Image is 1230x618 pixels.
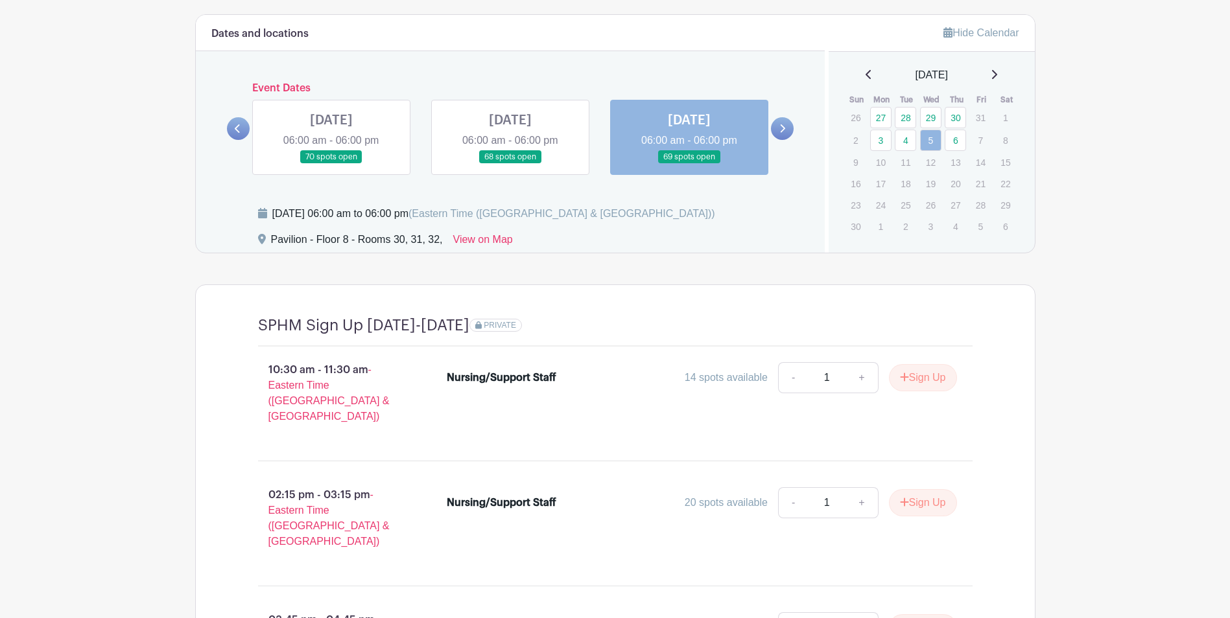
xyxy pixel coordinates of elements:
a: 29 [920,107,941,128]
p: 15 [995,152,1016,172]
p: 2 [845,130,866,150]
p: 14 [970,152,991,172]
p: 20 [945,174,966,194]
a: Hide Calendar [943,27,1019,38]
p: 2 [895,216,916,236]
p: 10 [870,152,892,172]
a: 5 [920,130,941,151]
p: 30 [845,216,866,236]
p: 24 [870,195,892,215]
p: 22 [995,174,1016,194]
th: Mon [869,93,895,106]
p: 5 [970,216,991,236]
p: 4 [945,216,966,236]
button: Sign Up [889,364,957,391]
a: - [778,487,808,518]
div: 14 spots available [685,370,768,385]
div: Nursing/Support Staff [447,370,556,385]
p: 26 [845,108,866,128]
div: 20 spots available [685,495,768,510]
div: Pavilion - Floor 8 - Rooms 30, 31, 32, [271,232,443,253]
p: 6 [995,216,1016,236]
span: - Eastern Time ([GEOGRAPHIC_DATA] & [GEOGRAPHIC_DATA]) [268,489,390,547]
th: Sun [844,93,869,106]
a: 6 [945,130,966,151]
p: 1 [870,216,892,236]
h4: SPHM Sign Up [DATE]-[DATE] [258,316,469,335]
th: Tue [894,93,919,106]
h6: Dates and locations [211,28,309,40]
p: 7 [970,130,991,150]
p: 25 [895,195,916,215]
p: 16 [845,174,866,194]
button: Sign Up [889,489,957,516]
p: 28 [970,195,991,215]
p: 23 [845,195,866,215]
p: 1 [995,108,1016,128]
a: 4 [895,130,916,151]
p: 18 [895,174,916,194]
p: 3 [920,216,941,236]
h6: Event Dates [250,82,772,95]
p: 19 [920,174,941,194]
div: [DATE] 06:00 am to 06:00 pm [272,206,715,222]
span: PRIVATE [484,321,516,330]
p: 11 [895,152,916,172]
a: + [846,362,878,393]
th: Fri [969,93,995,106]
span: (Eastern Time ([GEOGRAPHIC_DATA] & [GEOGRAPHIC_DATA])) [408,208,715,219]
p: 8 [995,130,1016,150]
p: 21 [970,174,991,194]
p: 31 [970,108,991,128]
a: 30 [945,107,966,128]
p: 12 [920,152,941,172]
p: 9 [845,152,866,172]
span: - Eastern Time ([GEOGRAPHIC_DATA] & [GEOGRAPHIC_DATA]) [268,364,390,422]
a: 28 [895,107,916,128]
p: 17 [870,174,892,194]
a: View on Map [453,232,513,253]
th: Sat [994,93,1019,106]
a: 27 [870,107,892,128]
th: Thu [944,93,969,106]
p: 10:30 am - 11:30 am [237,357,427,429]
a: + [846,487,878,518]
p: 02:15 pm - 03:15 pm [237,482,427,555]
div: Nursing/Support Staff [447,495,556,510]
th: Wed [919,93,945,106]
p: 29 [995,195,1016,215]
p: 13 [945,152,966,172]
p: 26 [920,195,941,215]
a: 3 [870,130,892,151]
a: - [778,362,808,393]
p: 27 [945,195,966,215]
span: [DATE] [916,67,948,83]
